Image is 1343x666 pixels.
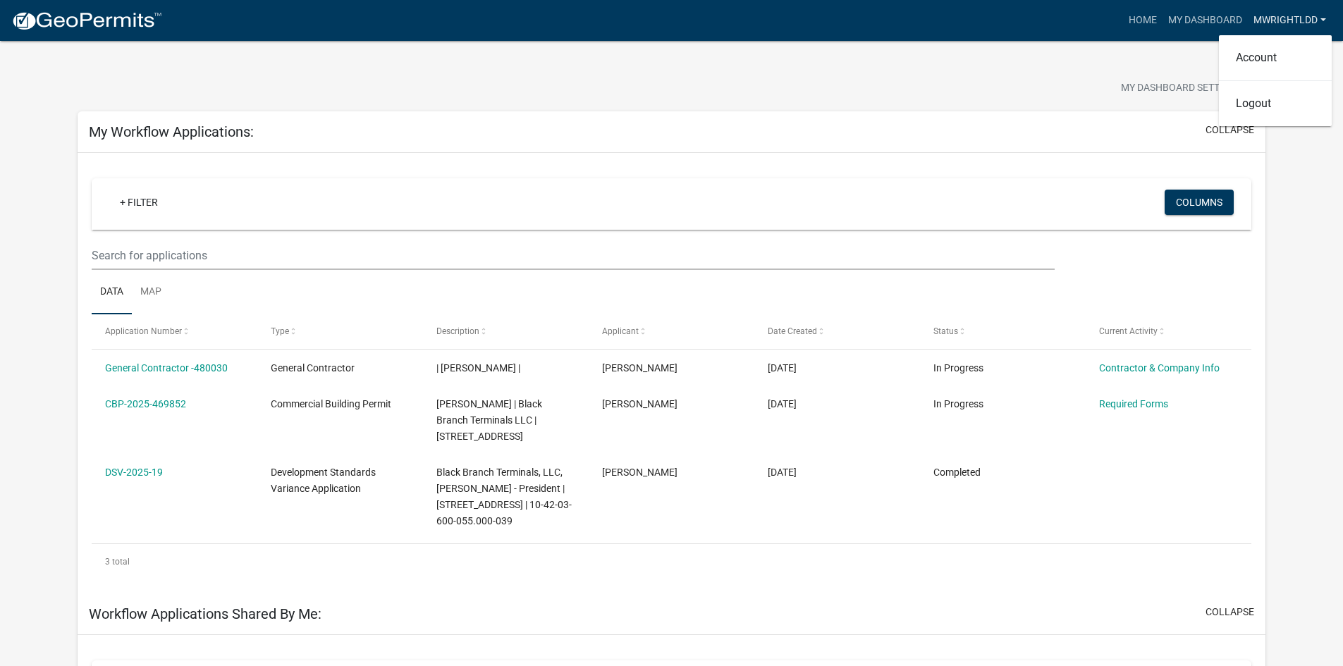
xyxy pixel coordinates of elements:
span: General Contractor [271,362,355,374]
input: Search for applications [92,241,1054,270]
button: My Dashboard Settingssettings [1110,75,1273,102]
span: 07/23/2025 [768,467,797,478]
a: Contractor & Company Info [1099,362,1220,374]
a: CBP-2025-469852 [105,398,186,409]
button: collapse [1206,123,1254,137]
span: Michael Wright [602,398,677,409]
span: Applicant [602,326,639,336]
span: Wes Elrod | Black Branch Terminals LLC | 4885 KEYSTONE BLVD [436,398,542,442]
datatable-header-cell: Application Number [92,314,257,348]
datatable-header-cell: Date Created [754,314,920,348]
button: collapse [1206,605,1254,619]
span: | Michael Wright | [436,362,520,374]
a: Map [132,270,170,315]
span: Completed [933,467,981,478]
span: Current Activity [1099,326,1158,336]
a: Logout [1219,87,1332,121]
a: Data [92,270,132,315]
a: General Contractor -480030 [105,362,228,374]
a: Home [1123,7,1163,34]
h5: Workflow Applications Shared By Me: [89,605,321,622]
a: mwrightldd [1248,7,1332,34]
a: Account [1219,41,1332,75]
h5: My Workflow Applications: [89,123,254,140]
span: 09/17/2025 [768,362,797,374]
div: collapse [78,153,1265,593]
datatable-header-cell: Description [423,314,589,348]
div: mwrightldd [1219,35,1332,126]
button: Columns [1165,190,1234,215]
a: Required Forms [1099,398,1168,409]
span: Michael Wright [602,467,677,478]
span: In Progress [933,398,983,409]
span: Description [436,326,479,336]
div: 3 total [92,544,1251,579]
a: + Filter [109,190,169,215]
span: My Dashboard Settings [1121,80,1242,97]
span: Development Standards Variance Application [271,467,376,494]
datatable-header-cell: Status [919,314,1085,348]
span: Type [271,326,289,336]
a: DSV-2025-19 [105,467,163,478]
span: Application Number [105,326,182,336]
span: Commercial Building Permit [271,398,391,409]
datatable-header-cell: Type [257,314,423,348]
datatable-header-cell: Current Activity [1085,314,1251,348]
span: Date Created [768,326,817,336]
datatable-header-cell: Applicant [589,314,754,348]
span: Michael Wright [602,362,677,374]
span: In Progress [933,362,983,374]
a: My Dashboard [1163,7,1248,34]
span: Black Branch Terminals, LLC, Angela Maidment - President | 4885 Keystone Boulevard | 10-42-03-600... [436,467,572,526]
span: 08/27/2025 [768,398,797,409]
span: Status [933,326,958,336]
